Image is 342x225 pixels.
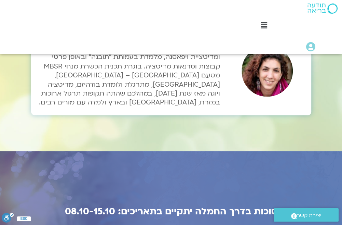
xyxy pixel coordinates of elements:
[35,35,220,107] p: בעלת M.A בעבודה סוציאלית, מטפלת באמצעות מיינדפולנס והאקומי. מנחת MBSR, מיינדפולנס ומדיטציית ויפאס...
[274,208,339,222] a: יצירת קשר
[307,3,338,14] img: תודעה בריאה
[297,211,322,220] span: יצירת קשר
[21,206,322,216] h2: סוכות בדרך החמלה יתקיים בתאריכים: 08.10-15.10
